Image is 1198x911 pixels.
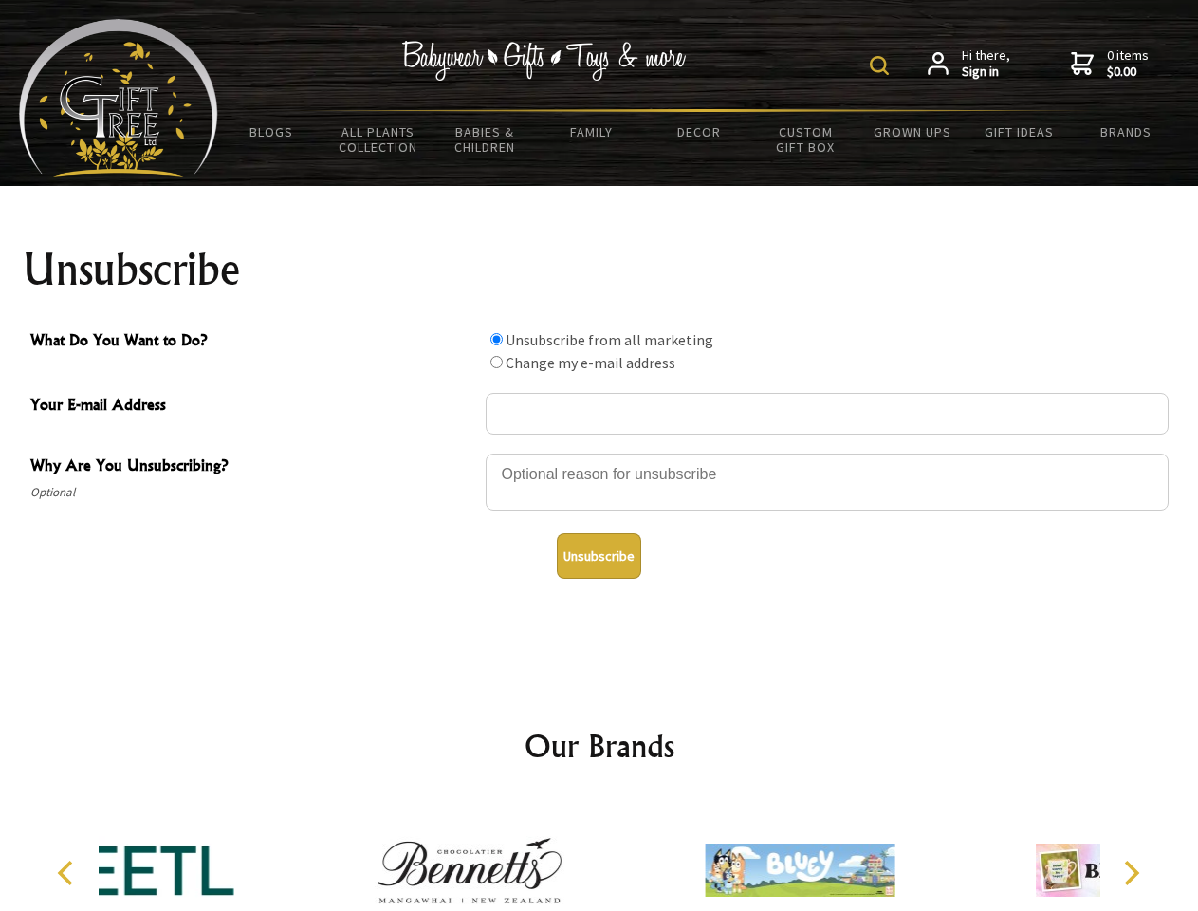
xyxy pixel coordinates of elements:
[870,56,889,75] img: product search
[432,112,539,167] a: Babies & Children
[490,356,503,368] input: What Do You Want to Do?
[218,112,325,152] a: BLOGS
[752,112,859,167] a: Custom Gift Box
[402,41,687,81] img: Babywear - Gifts - Toys & more
[325,112,433,167] a: All Plants Collection
[30,454,476,481] span: Why Are You Unsubscribing?
[557,533,641,579] button: Unsubscribe
[962,47,1010,81] span: Hi there,
[486,454,1169,511] textarea: Why Are You Unsubscribing?
[490,333,503,345] input: What Do You Want to Do?
[858,112,966,152] a: Grown Ups
[1107,64,1149,81] strong: $0.00
[506,353,675,372] label: Change my e-mail address
[30,481,476,504] span: Optional
[47,852,89,894] button: Previous
[30,393,476,420] span: Your E-mail Address
[38,723,1161,769] h2: Our Brands
[966,112,1073,152] a: Gift Ideas
[486,393,1169,435] input: Your E-mail Address
[23,247,1176,292] h1: Unsubscribe
[928,47,1010,81] a: Hi there,Sign in
[1071,47,1149,81] a: 0 items$0.00
[19,19,218,177] img: Babyware - Gifts - Toys and more...
[962,64,1010,81] strong: Sign in
[645,112,752,152] a: Decor
[1073,112,1180,152] a: Brands
[506,330,713,349] label: Unsubscribe from all marketing
[1107,46,1149,81] span: 0 items
[539,112,646,152] a: Family
[30,328,476,356] span: What Do You Want to Do?
[1110,852,1152,894] button: Next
